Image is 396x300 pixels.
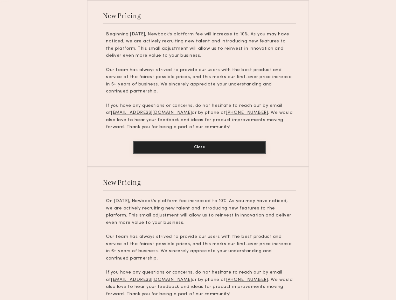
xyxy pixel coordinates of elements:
u: [EMAIL_ADDRESS][DOMAIN_NAME] [111,278,192,282]
div: New Pricing [103,11,141,20]
u: [EMAIL_ADDRESS][DOMAIN_NAME] [111,111,192,115]
u: [PHONE_NUMBER] [226,111,268,115]
div: New Pricing [103,178,141,187]
p: Our team has always strived to provide our users with the best product and service at the fairest... [106,233,293,262]
p: On [DATE], Newbook’s platform fee increased to 10%. As you may have noticed, we are actively recr... [106,198,293,226]
p: If you have any questions or concerns, do not hesitate to reach out by email at or by phone at . ... [106,102,293,131]
button: Close [133,141,266,154]
u: [PHONE_NUMBER] [226,278,268,282]
p: Beginning [DATE], Newbook’s platform fee will increase to 10%. As you may have noticed, we are ac... [106,31,293,60]
p: If you have any questions or concerns, do not hesitate to reach out by email at or by phone at . ... [106,269,293,298]
p: Our team has always strived to provide our users with the best product and service at the fairest... [106,67,293,95]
